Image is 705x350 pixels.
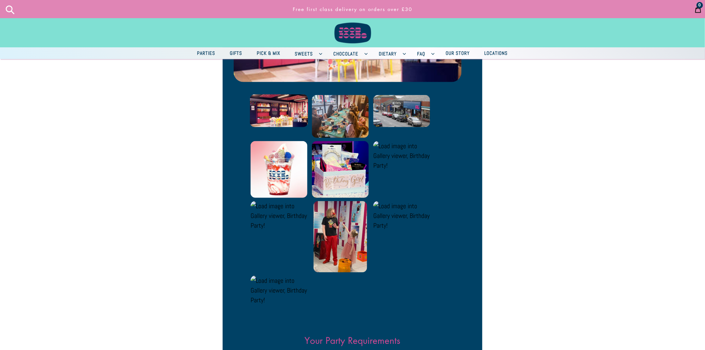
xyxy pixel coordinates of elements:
a: Free first class delivery on orders over £30 [223,3,482,16]
span: Parties [194,49,219,57]
span: Our Story [443,49,473,57]
span: Pick & Mix [254,49,284,57]
a: Pick & Mix [251,49,287,58]
span: 0 [699,3,701,7]
h2: Your Party Requirements [243,334,462,346]
img: Load image into Gallery viewer, Birthday Party! [373,201,430,230]
a: Gifts [224,49,249,58]
img: Load image into Gallery viewer, Birthday Party! [314,201,367,272]
img: Load image into Gallery viewer, Birthday Party! [251,201,307,230]
img: Load image into Gallery viewer, Birthday Party! [373,141,430,170]
span: Gifts [227,49,246,57]
button: Chocolate [327,47,371,59]
span: Sweets [292,50,316,58]
a: Locations [478,49,514,58]
button: Dietary [373,47,409,59]
img: Load image into Gallery viewer, Birthday Party! [251,276,307,305]
span: Chocolate [330,50,362,58]
button: FAQ [411,47,438,59]
button: Sweets [289,47,326,59]
span: Dietary [376,50,400,58]
img: Load image into Gallery viewer, Birthday Party! [251,141,307,198]
a: 0 [691,1,705,17]
a: Parties [191,49,222,58]
img: Load image into Gallery viewer, Birthday Party! [312,95,369,138]
img: Load image into Gallery viewer, Birthday Party! [373,95,430,127]
img: Load image into Gallery viewer, Birthday Party! [250,94,308,127]
a: Our Story [439,49,476,58]
p: Free first class delivery on orders over £30 [226,3,480,16]
img: Load image into Gallery viewer, Birthday Party! [312,141,369,198]
img: Joob Joobs [330,3,375,45]
span: Locations [481,49,511,57]
span: FAQ [414,50,429,58]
